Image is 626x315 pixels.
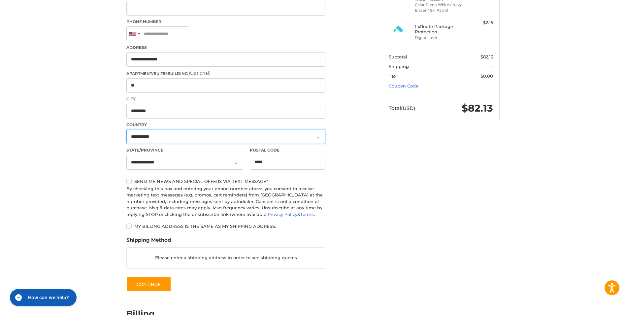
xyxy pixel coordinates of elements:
[126,179,325,184] label: Send me news and special offers via text message*
[389,64,409,69] span: Shipping
[126,70,325,77] label: Apartment/Suite/Building
[126,147,243,153] label: State/Province
[480,54,493,59] span: $82.13
[300,212,314,217] a: Terms
[126,122,325,128] label: Country
[467,19,493,26] div: $2.15
[480,73,493,79] span: $0.00
[126,236,171,247] legend: Shipping Method
[389,83,418,88] a: Coupon Code
[126,277,171,292] button: Continue
[462,102,493,114] span: $82.13
[415,24,465,35] h4: 1 x Route Package Protection
[7,287,79,308] iframe: Gorgias live chat messenger
[389,105,415,111] span: Total (USD)
[490,64,493,69] span: --
[126,19,325,25] label: Phone Number
[415,35,465,41] li: Digital Item
[389,73,396,79] span: Tax
[126,45,325,51] label: Address
[268,212,297,217] a: Privacy Policy
[389,54,407,59] span: Subtotal
[126,186,325,218] div: By checking this box and entering your phone number above, you consent to receive marketing text ...
[415,2,465,13] li: Color Puma White / Navy Blazer / Ski Patrol
[189,70,211,76] small: (Optional)
[126,224,325,229] label: My billing address is the same as my shipping address.
[126,96,325,102] label: City
[250,147,326,153] label: Postal Code
[127,27,142,41] div: United States: +1
[127,252,325,264] p: Please enter a shipping address in order to see shipping quotes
